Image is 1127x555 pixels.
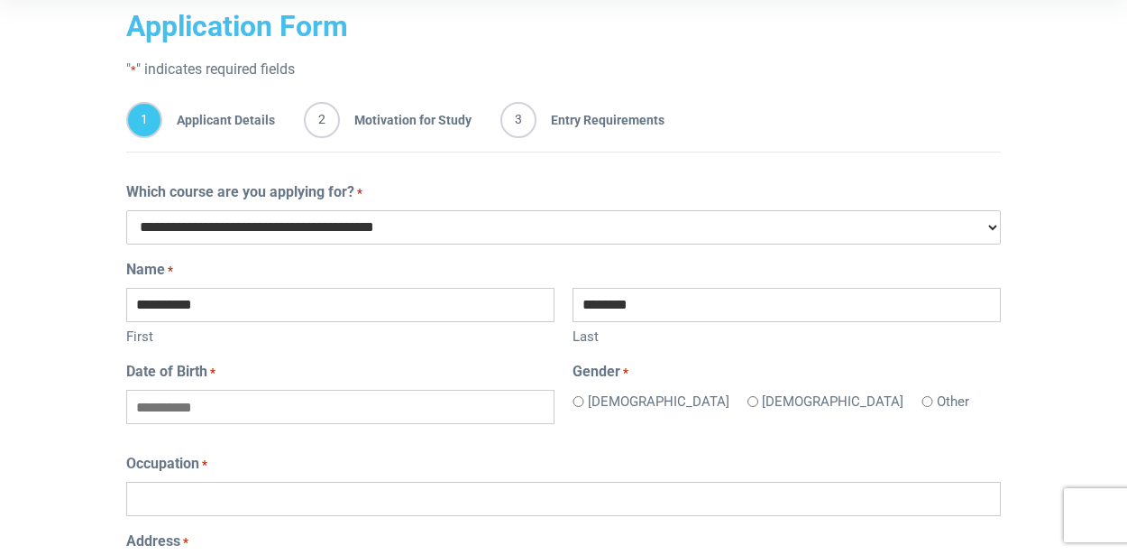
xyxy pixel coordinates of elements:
label: First [126,322,554,347]
label: Which course are you applying for? [126,181,362,203]
label: [DEMOGRAPHIC_DATA] [762,392,903,412]
span: Motivation for Study [340,102,472,138]
span: 3 [500,102,536,138]
h2: Application Form [126,9,1001,43]
span: 1 [126,102,162,138]
label: [DEMOGRAPHIC_DATA] [588,392,729,412]
legend: Address [126,531,1001,552]
legend: Name [126,259,1001,281]
label: Other [937,392,969,412]
p: " " indicates required fields [126,59,1001,80]
span: Applicant Details [162,102,275,138]
span: 2 [304,102,340,138]
legend: Gender [573,361,1001,383]
span: Entry Requirements [536,102,664,138]
label: Occupation [126,453,207,475]
label: Last [573,322,1001,347]
label: Date of Birth [126,361,215,383]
